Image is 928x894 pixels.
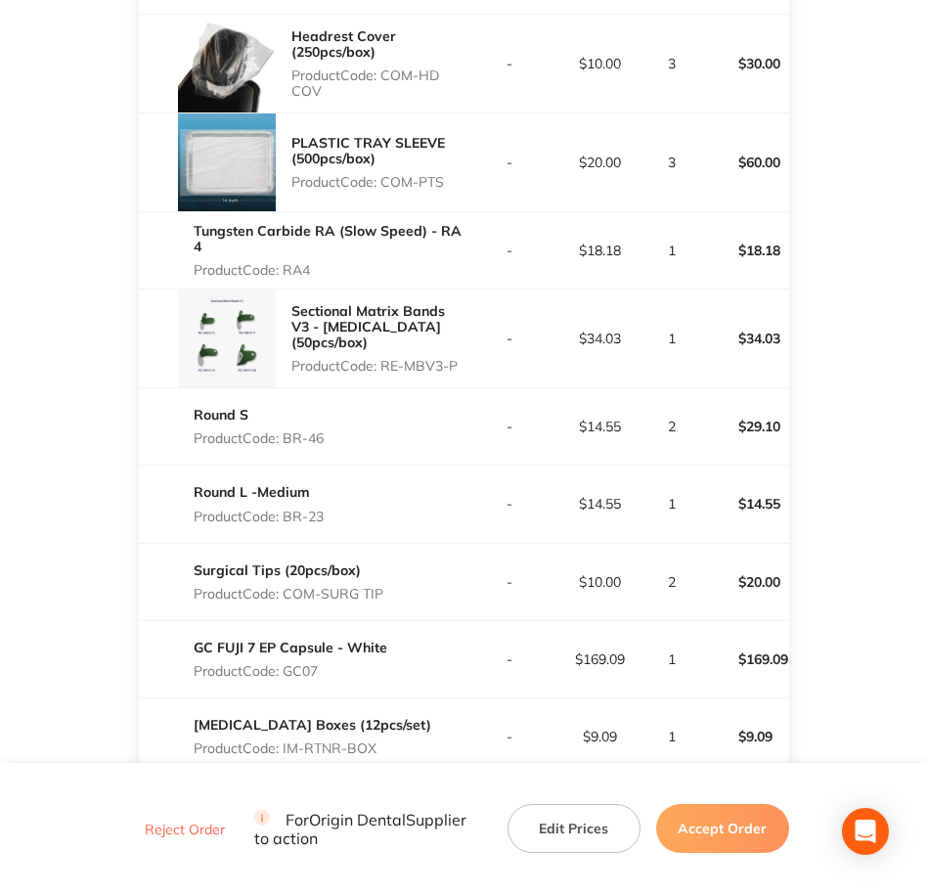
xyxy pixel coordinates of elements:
p: 3 [646,56,696,71]
p: Product Code: RA4 [194,262,464,278]
p: - [464,56,553,71]
p: 1 [646,331,696,346]
a: Surgical Tips (20pcs/box) [194,561,361,579]
a: GC FUJI 7 EP Capsule - White [194,639,387,656]
p: Product Code: BR-46 [194,430,324,446]
p: - [464,243,553,258]
p: $60.00 [699,139,788,186]
p: Product Code: COM-SURG TIP [194,586,383,602]
p: - [464,155,553,170]
p: 2 [646,419,696,434]
p: $10.00 [555,574,644,590]
a: Tungsten Carbide RA (Slow Speed) - RA 4 [194,222,462,255]
p: $9.09 [699,713,788,760]
p: - [464,496,553,512]
p: 3 [646,155,696,170]
p: $9.09 [555,729,644,744]
p: 1 [646,496,696,512]
p: $20.00 [555,155,644,170]
p: For Origin Dental Supplier to action [254,810,484,847]
a: Round L -Medium [194,483,310,501]
p: $10.00 [555,56,644,71]
img: dWUydXVzcQ [178,113,276,211]
p: $34.03 [555,331,644,346]
p: $169.09 [699,636,788,683]
p: Product Code: COM-HD COV [291,67,464,99]
button: Edit Prices [508,804,641,853]
button: Accept Order [656,804,789,853]
img: b3Z0cDdnbg [178,15,276,112]
a: Headrest Cover (250pcs/box) [291,27,396,61]
p: 1 [646,651,696,667]
p: - [464,331,553,346]
p: Product Code: COM-PTS [291,174,464,190]
img: aGtlejc1Mg [178,290,276,387]
div: Open Intercom Messenger [842,808,889,855]
a: PLASTIC TRAY SLEEVE (500pcs/box) [291,134,445,167]
a: [MEDICAL_DATA] Boxes (12pcs/set) [194,716,431,734]
a: Round S [194,406,248,424]
p: $18.18 [555,243,644,258]
p: - [464,651,553,667]
p: $18.18 [699,227,788,274]
p: $30.00 [699,40,788,87]
p: - [464,574,553,590]
p: - [464,419,553,434]
p: 2 [646,574,696,590]
p: 1 [646,243,696,258]
p: $169.09 [555,651,644,667]
a: Sectional Matrix Bands V3 - [MEDICAL_DATA] (50pcs/box) [291,302,445,351]
p: $14.55 [555,496,644,512]
p: $14.55 [699,480,788,527]
p: $29.10 [699,403,788,450]
button: Reject Order [139,821,231,838]
p: Product Code: IM-RTNR-BOX [194,740,431,756]
p: Product Code: RE-MBV3-P [291,358,464,374]
p: - [464,729,553,744]
p: Product Code: BR-23 [194,509,324,524]
p: $20.00 [699,559,788,605]
p: $34.03 [699,315,788,362]
p: 1 [646,729,696,744]
p: $14.55 [555,419,644,434]
p: Product Code: GC07 [194,663,387,679]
